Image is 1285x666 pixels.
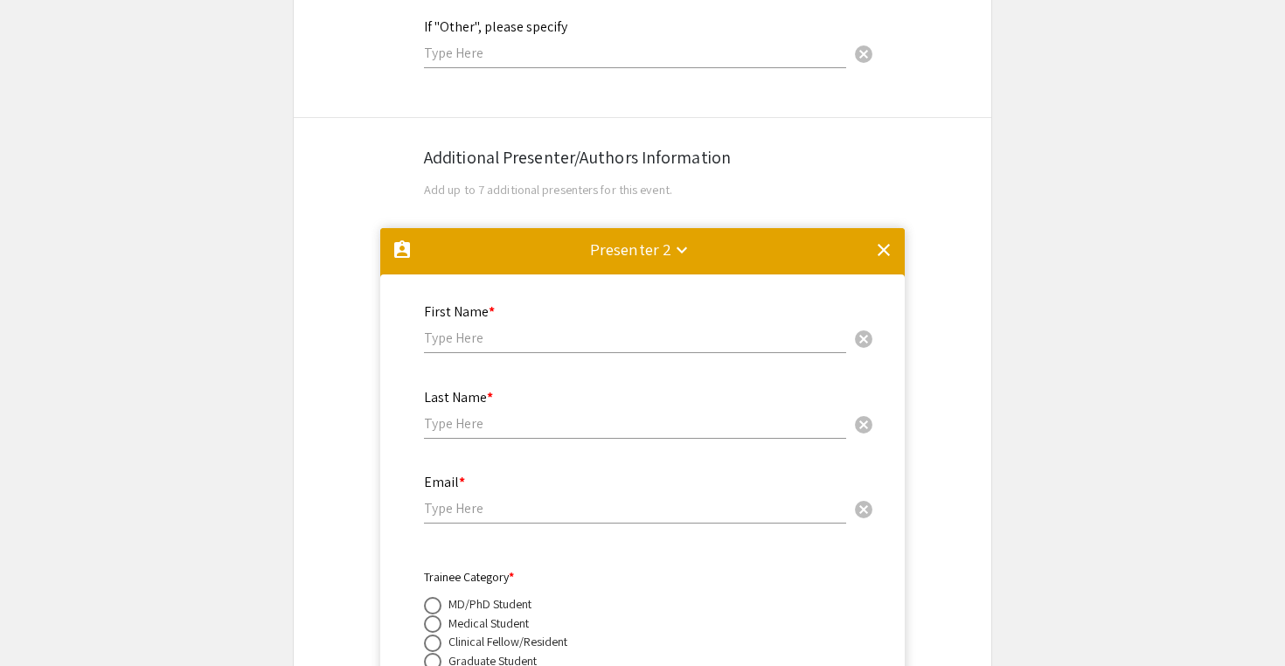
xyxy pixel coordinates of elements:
mat-icon: keyboard_arrow_down [671,239,692,260]
mat-label: Trainee Category [424,569,514,585]
span: cancel [853,44,874,65]
button: Clear [846,35,881,70]
div: Medical Student [448,614,529,632]
span: cancel [853,414,874,435]
input: Type Here [424,44,846,62]
mat-expansion-panel-header: Presenter 2 [380,228,905,284]
input: Type Here [424,414,846,433]
mat-label: If "Other", please specify [424,17,567,36]
button: Clear [846,406,881,441]
mat-icon: clear [873,239,894,260]
input: Type Here [424,499,846,517]
iframe: Chat [13,587,74,653]
button: Clear [846,490,881,525]
div: MD/PhD Student [448,595,531,613]
mat-icon: assignment_ind [392,239,413,260]
div: Clinical Fellow/Resident [448,633,567,650]
span: cancel [853,499,874,520]
div: Additional Presenter/Authors Information [424,144,861,170]
span: Add up to 7 additional presenters for this event. [424,181,672,198]
span: cancel [853,329,874,350]
mat-label: Last Name [424,388,493,406]
input: Type Here [424,329,846,347]
mat-label: First Name [424,302,495,321]
div: Presenter 2 [590,237,671,261]
mat-label: Email [424,473,465,491]
button: Clear [846,321,881,356]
